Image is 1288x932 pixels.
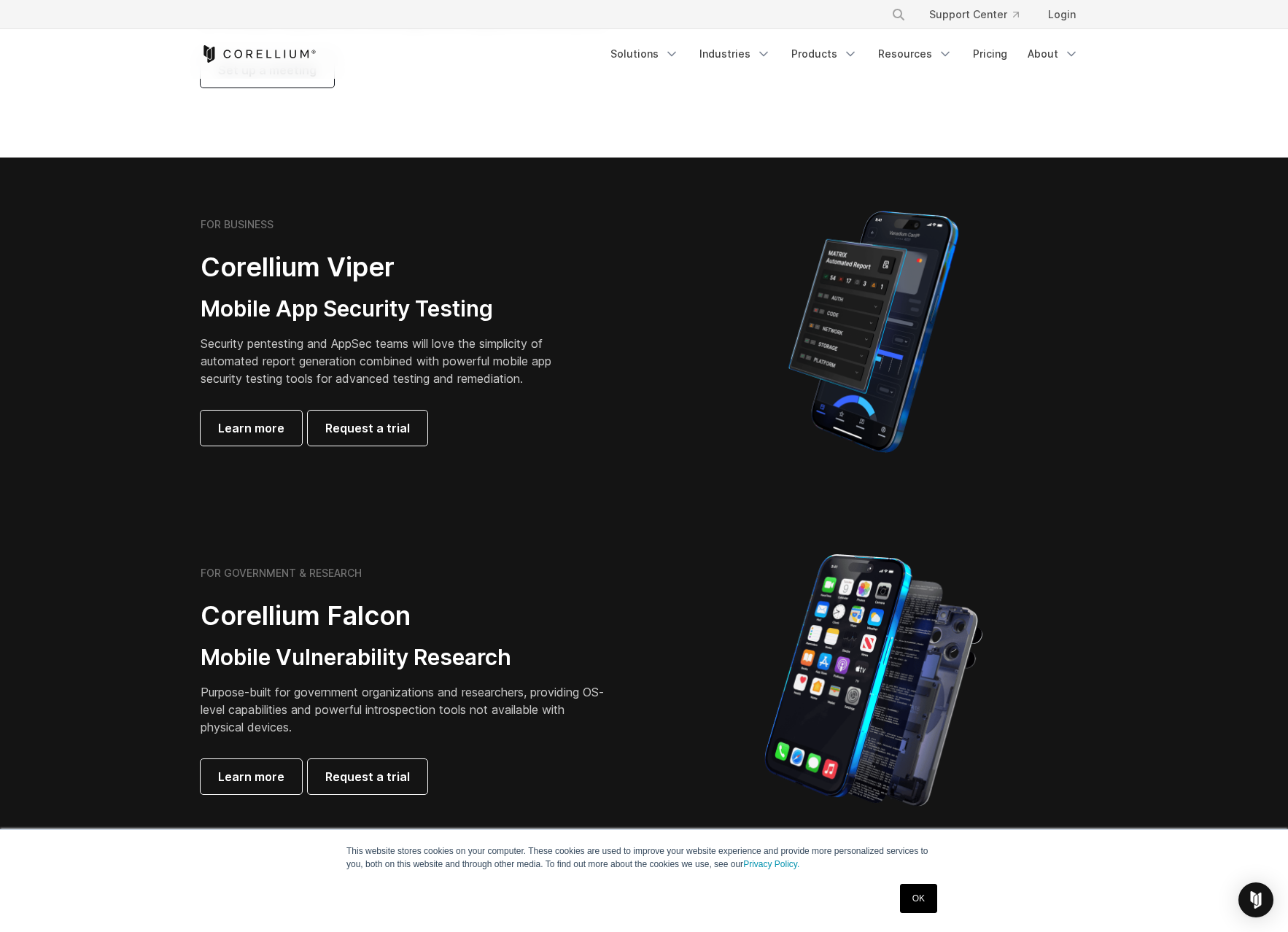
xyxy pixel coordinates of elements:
[325,419,410,437] span: Request a trial
[201,599,609,632] h2: Corellium Falcon
[201,218,273,231] h6: FOR BUSINESS
[201,759,302,794] a: Learn more
[201,644,609,672] h3: Mobile Vulnerability Research
[308,759,427,794] a: Request a trial
[218,768,284,785] span: Learn more
[1019,41,1087,67] a: About
[346,844,942,871] p: This website stores cookies on your computer. These cookies are used to improve your website expe...
[900,884,937,913] a: OK
[201,45,317,63] a: Corellium Home
[201,567,362,580] h6: FOR GOVERNMENT & RESEARCH
[1036,1,1087,28] a: Login
[201,335,574,387] p: Security pentesting and AppSec teams will love the simplicity of automated report generation comb...
[201,411,302,446] a: Learn more
[308,411,427,446] a: Request a trial
[1238,882,1273,917] div: Open Intercom Messenger
[885,1,912,28] button: Search
[201,295,574,323] h3: Mobile App Security Testing
[325,768,410,785] span: Request a trial
[218,419,284,437] span: Learn more
[201,251,574,284] h2: Corellium Viper
[869,41,961,67] a: Resources
[764,553,983,808] img: iPhone model separated into the mechanics used to build the physical device.
[917,1,1031,28] a: Support Center
[874,1,1087,28] div: Navigation Menu
[691,41,780,67] a: Industries
[783,41,866,67] a: Products
[743,859,799,869] a: Privacy Policy.
[602,41,688,67] a: Solutions
[201,683,609,736] p: Purpose-built for government organizations and researchers, providing OS-level capabilities and p...
[764,204,983,459] img: Corellium MATRIX automated report on iPhone showing app vulnerability test results across securit...
[602,41,1087,67] div: Navigation Menu
[964,41,1016,67] a: Pricing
